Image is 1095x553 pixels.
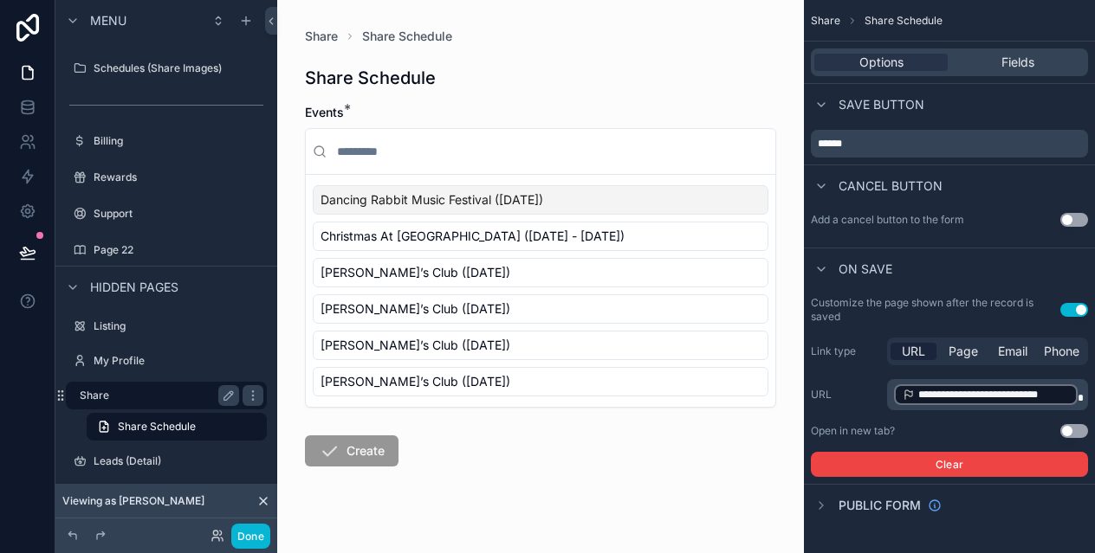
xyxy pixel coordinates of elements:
span: Cancel button [839,177,943,195]
label: Link type [811,344,880,358]
a: Listing [66,312,267,340]
a: Share [66,382,267,409]
label: My Profile [94,354,263,368]
div: Suggestions [306,175,775,407]
label: Page 22 [94,243,263,257]
span: Phone [1044,343,1079,360]
span: Share Schedule [865,14,943,28]
span: Share [811,14,840,28]
span: Christmas At [GEOGRAPHIC_DATA] ([DATE] - [DATE]) [321,228,625,245]
span: Fields [1001,54,1034,71]
label: Billing [94,134,263,148]
label: Listing [94,319,263,333]
h1: Share Schedule [305,66,436,90]
a: Page 22 [66,236,267,264]
span: Share Schedule [118,420,196,434]
span: Menu [90,12,126,29]
span: [PERSON_NAME]’s Club ([DATE]) [321,373,510,390]
button: Done [231,524,270,549]
span: [PERSON_NAME]’s Club ([DATE]) [321,264,510,281]
span: URL [902,343,925,360]
span: Public form [839,497,921,514]
span: On save [839,260,892,278]
a: Share Schedule [87,413,267,440]
div: Open in new tab? [811,424,895,438]
span: Email [998,343,1027,360]
a: Rewards [66,164,267,191]
span: Options [859,54,904,71]
label: Support [94,207,263,221]
span: [PERSON_NAME]’s Club ([DATE]) [321,300,510,318]
a: Billing [66,127,267,155]
a: Share Schedule [362,28,452,45]
span: Hidden pages [90,279,178,296]
span: Save button [839,96,924,113]
span: Events [305,105,344,119]
label: Leads (Detail) [94,454,263,468]
label: Schedules (Share Images) [94,61,263,75]
label: URL [811,388,880,402]
label: Rewards [94,170,263,184]
span: Viewing as [PERSON_NAME] [62,494,204,508]
label: Customize the page shown after the record is saved [811,296,1060,324]
a: My Profile [66,347,267,375]
span: Dancing Rabbit Music Festival ([DATE]) [321,191,543,209]
label: Share [80,389,232,402]
span: [PERSON_NAME]’s Club ([DATE]) [321,337,510,354]
label: Add a cancel button to the form [811,213,964,227]
span: Page [949,343,978,360]
a: Leads (Detail) [66,447,267,475]
button: Clear [811,452,1088,477]
a: Schedules (Share Images) [66,55,267,82]
a: Share [305,28,338,45]
a: Support [66,200,267,228]
div: scrollable content [887,379,1088,410]
div: scrollable content [811,130,1088,158]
